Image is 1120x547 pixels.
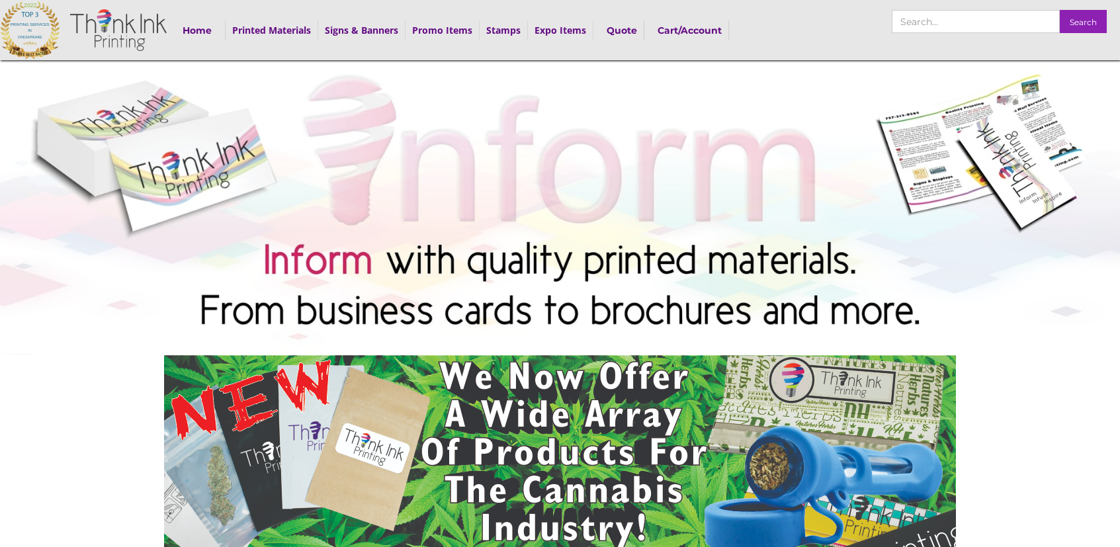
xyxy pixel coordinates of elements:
[325,24,398,36] a: Signs & Banners
[535,24,586,36] a: Expo Items
[528,21,593,40] div: Expo Items
[651,21,729,40] a: Cart/Account
[179,21,226,40] a: Home
[183,24,212,36] strong: Home
[318,21,406,40] div: Signs & Banners
[658,24,722,36] strong: Cart/Account
[480,21,528,40] div: Stamps
[892,10,1060,33] input: Search…
[1060,10,1107,33] input: Search
[412,24,472,36] a: Promo Items
[226,21,318,40] div: Printed Materials
[406,21,480,40] div: Promo Items
[607,24,637,36] strong: Quote
[600,21,644,40] a: Quote
[486,24,521,36] a: Stamps
[232,24,311,36] a: Printed Materials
